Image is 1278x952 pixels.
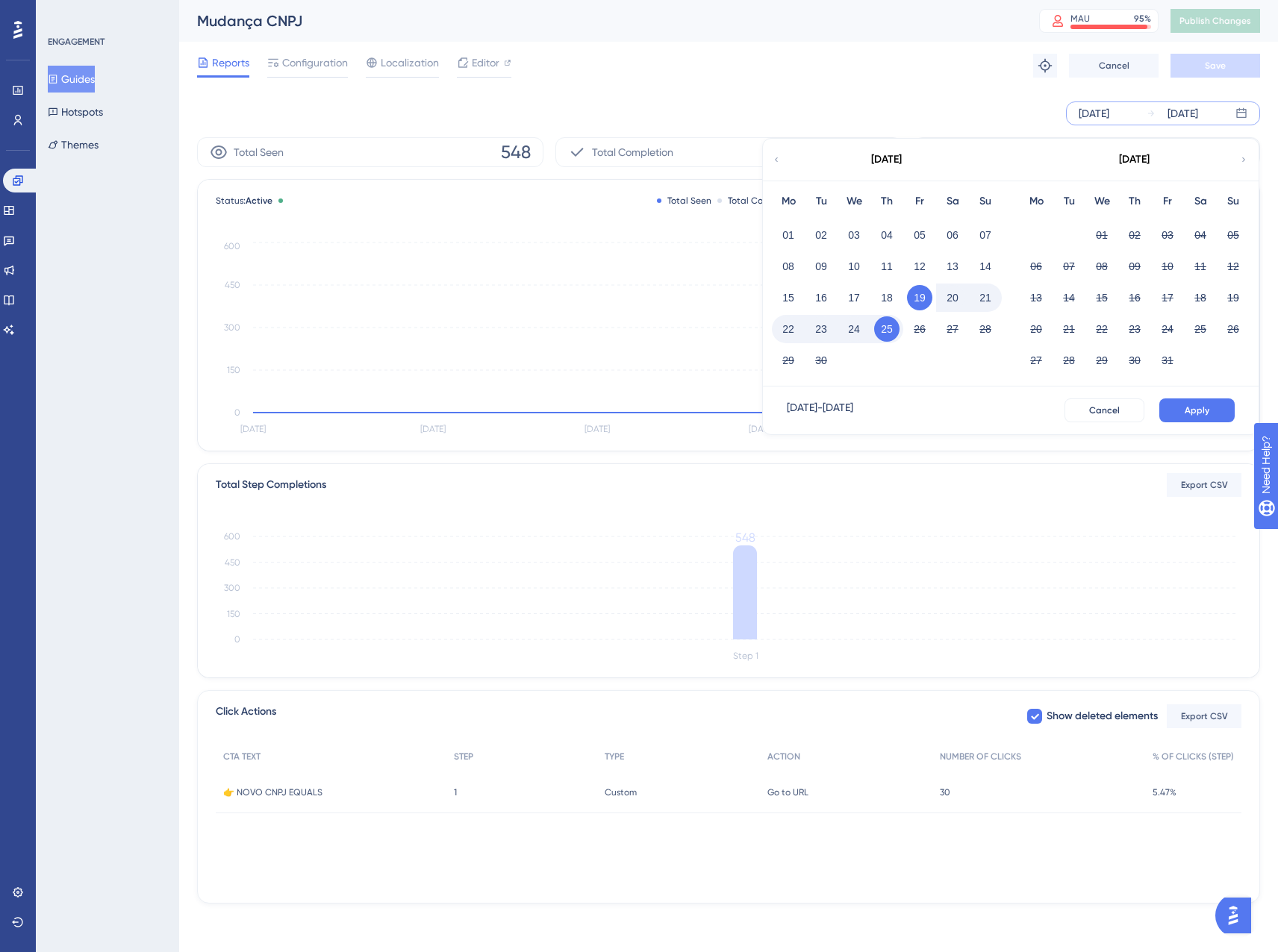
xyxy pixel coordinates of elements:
[805,192,838,210] div: Tu
[1155,316,1180,342] button: 24
[1056,348,1082,373] button: 28
[776,316,801,342] button: 22
[841,316,867,342] button: 24
[1119,151,1150,169] div: [DATE]
[907,316,932,342] button: 26
[841,254,867,279] button: 10
[501,140,531,164] span: 548
[874,222,900,248] button: 04
[585,424,610,434] tspan: [DATE]
[940,751,1021,762] span: NUMBER OF CLICKS
[1118,192,1151,210] div: Th
[1155,254,1180,279] button: 10
[420,424,446,434] tspan: [DATE]
[717,195,800,207] div: Total Completion
[454,786,457,798] span: 1
[282,54,348,72] span: Configuration
[1221,254,1246,279] button: 12
[1185,404,1209,416] span: Apply
[772,192,805,210] div: Mo
[808,348,834,373] button: 30
[940,254,965,279] button: 13
[1122,254,1147,279] button: 09
[1023,348,1049,373] button: 27
[216,476,326,494] div: Total Step Completions
[787,398,853,422] div: [DATE] - [DATE]
[1188,316,1213,342] button: 25
[227,365,240,375] tspan: 150
[1089,285,1115,310] button: 15
[197,10,1002,31] div: Mudança CNPJ
[874,285,900,310] button: 18
[936,192,969,210] div: Sa
[808,254,834,279] button: 09
[48,131,99,158] button: Themes
[870,192,903,210] div: Th
[969,192,1002,210] div: Su
[1099,60,1129,72] span: Cancel
[605,751,624,762] span: TYPE
[940,316,965,342] button: 27
[1167,473,1241,497] button: Export CSV
[874,316,900,342] button: 25
[1188,285,1213,310] button: 18
[841,285,867,310] button: 17
[767,751,800,762] span: ACTION
[841,222,867,248] button: 03
[1056,285,1082,310] button: 14
[1155,285,1180,310] button: 17
[454,751,473,762] span: STEP
[1171,9,1260,33] button: Publish Changes
[903,192,936,210] div: Fr
[35,4,93,22] span: Need Help?
[48,98,103,125] button: Hotspots
[1168,104,1198,122] div: [DATE]
[1215,893,1260,938] iframe: UserGuiding AI Assistant Launcher
[225,280,240,290] tspan: 450
[234,407,240,418] tspan: 0
[234,143,284,161] span: Total Seen
[223,751,261,762] span: CTA TEXT
[1023,285,1049,310] button: 13
[592,143,673,161] span: Total Completion
[472,54,499,72] span: Editor
[1205,60,1226,72] span: Save
[1065,398,1144,422] button: Cancel
[1089,348,1115,373] button: 29
[1153,751,1234,762] span: % OF CLICKS (STEP)
[1056,316,1082,342] button: 21
[657,195,711,207] div: Total Seen
[381,54,439,72] span: Localization
[940,285,965,310] button: 20
[1122,285,1147,310] button: 16
[767,786,808,798] span: Go to URL
[240,424,266,434] tspan: [DATE]
[216,195,272,207] span: Status:
[1155,222,1180,248] button: 03
[1159,398,1235,422] button: Apply
[871,151,902,169] div: [DATE]
[1181,479,1228,491] span: Export CSV
[838,192,870,210] div: We
[940,222,965,248] button: 06
[224,583,240,593] tspan: 300
[1089,222,1115,248] button: 01
[224,241,240,251] tspan: 600
[776,285,801,310] button: 15
[973,316,998,342] button: 28
[776,254,801,279] button: 08
[1047,707,1158,725] span: Show deleted elements
[1089,404,1120,416] span: Cancel
[874,254,900,279] button: 11
[1069,54,1159,78] button: Cancel
[973,222,998,248] button: 07
[1221,222,1246,248] button: 05
[1188,254,1213,279] button: 11
[907,222,932,248] button: 05
[1179,15,1251,27] span: Publish Changes
[973,254,998,279] button: 14
[227,609,240,619] tspan: 150
[1020,192,1053,210] div: Mo
[605,786,637,798] span: Custom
